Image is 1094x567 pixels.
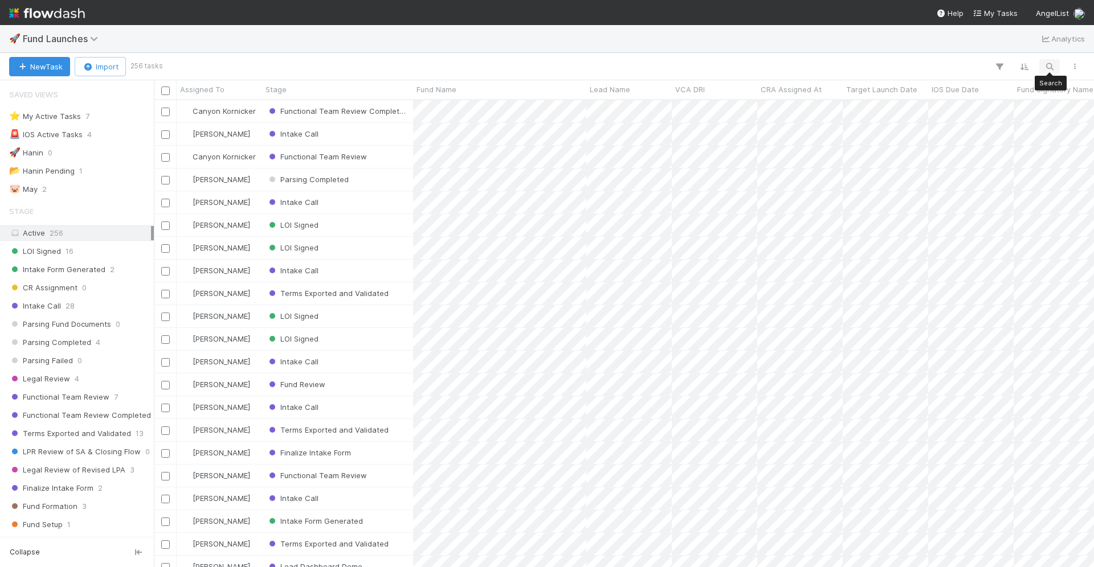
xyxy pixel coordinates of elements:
[267,198,319,207] span: Intake Call
[267,287,389,299] div: Terms Exported and Validated
[417,84,456,95] span: Fund Name
[267,242,319,253] div: LOI Signed
[182,106,191,116] img: avatar_d1f4bd1b-0b26-4d9b-b8ad-69b413583d95.png
[267,515,363,527] div: Intake Form Generated
[267,265,319,276] div: Intake Call
[266,84,287,95] span: Stage
[182,494,191,503] img: avatar_f2899df2-d2b9-483b-a052-ca3b1db2e5e2.png
[267,539,389,548] span: Terms Exported and Validated
[23,33,104,44] span: Fund Launches
[181,424,250,435] div: [PERSON_NAME]
[193,266,250,275] span: [PERSON_NAME]
[161,199,170,207] input: Toggle Row Selected
[9,262,105,277] span: Intake Form Generated
[182,129,191,138] img: avatar_f32b584b-9fa7-42e4-bca2-ac5b6bf32423.png
[267,470,367,481] div: Functional Team Review
[114,390,118,404] span: 7
[75,372,79,386] span: 4
[267,196,319,208] div: Intake Call
[267,356,319,367] div: Intake Call
[85,109,89,124] span: 7
[9,481,93,495] span: Finalize Intake Form
[161,267,170,276] input: Toggle Row Selected
[193,220,250,229] span: [PERSON_NAME]
[161,153,170,162] input: Toggle Row Selected
[9,335,91,350] span: Parsing Completed
[161,381,170,389] input: Toggle Row Selected
[267,357,319,366] span: Intake Call
[182,448,191,457] img: avatar_18c010e4-930e-4480-823a-7726a265e9dd.png
[161,426,170,435] input: Toggle Row Selected
[181,333,250,344] div: [PERSON_NAME]
[267,448,351,457] span: Finalize Intake Form
[181,242,250,253] div: [PERSON_NAME]
[9,299,61,313] span: Intake Call
[193,494,250,503] span: [PERSON_NAME]
[9,317,111,331] span: Parsing Fund Documents
[267,447,351,458] div: Finalize Intake Form
[267,152,367,161] span: Functional Team Review
[267,494,319,503] span: Intake Call
[761,84,822,95] span: CRA Assigned At
[973,9,1018,18] span: My Tasks
[50,228,63,237] span: 256
[161,472,170,480] input: Toggle Row Selected
[161,221,170,230] input: Toggle Row Selected
[267,175,349,184] span: Parsing Completed
[181,151,256,162] div: Canyon Kornicker
[67,517,71,532] span: 1
[161,130,170,139] input: Toggle Row Selected
[193,357,250,366] span: [PERSON_NAME]
[161,358,170,367] input: Toggle Row Selected
[267,310,319,322] div: LOI Signed
[9,281,77,295] span: CR Assignment
[267,402,319,412] span: Intake Call
[9,390,109,404] span: Functional Team Review
[42,182,47,196] span: 2
[181,174,250,185] div: [PERSON_NAME]
[136,426,144,441] span: 13
[182,266,191,275] img: avatar_7ba8ec58-bd0f-432b-b5d2-ae377bfaef52.png
[182,402,191,412] img: avatar_56903d4e-183f-4548-9968-339ac63075ae.png
[193,516,250,525] span: [PERSON_NAME]
[182,175,191,184] img: avatar_ac990a78-52d7-40f8-b1fe-cbbd1cda261e.png
[267,380,325,389] span: Fund Review
[182,539,191,548] img: avatar_56903d4e-183f-4548-9968-339ac63075ae.png
[181,356,250,367] div: [PERSON_NAME]
[9,372,70,386] span: Legal Review
[145,445,150,459] span: 0
[182,471,191,480] img: avatar_462714f4-64db-4129-b9df-50d7d164b9fc.png
[9,57,70,76] button: NewTask
[48,146,52,160] span: 0
[267,128,319,139] div: Intake Call
[1040,32,1085,46] a: Analytics
[181,447,250,458] div: [PERSON_NAME]
[87,128,92,142] span: 4
[161,517,170,526] input: Toggle Row Selected
[267,311,319,321] span: LOI Signed
[9,182,38,196] div: May
[9,184,21,194] span: 🐷
[182,152,191,161] img: avatar_d1f4bd1b-0b26-4d9b-b8ad-69b413583d95.png
[130,61,163,71] small: 256 tasks
[161,176,170,184] input: Toggle Row Selected
[182,516,191,525] img: avatar_8fe3758e-7d23-4e6b-a9f5-b81892974716.png
[66,299,75,313] span: 28
[66,244,74,258] span: 16
[182,425,191,434] img: avatar_9d20afb4-344c-4512-8880-fee77f5fe71b.png
[9,517,63,532] span: Fund Setup
[9,146,43,160] div: Hanin
[267,220,319,229] span: LOI Signed
[181,492,250,504] div: [PERSON_NAME]
[9,536,113,550] span: Analyzing Docs with GPT
[193,106,256,116] span: Canyon Kornicker
[161,244,170,253] input: Toggle Row Selected
[161,313,170,321] input: Toggle Row Selected
[9,354,73,368] span: Parsing Failed
[590,84,630,95] span: Lead Name
[10,547,40,557] span: Collapse
[267,174,349,185] div: Parsing Completed
[267,425,389,434] span: Terms Exported and Validated
[181,287,250,299] div: [PERSON_NAME]
[96,335,100,350] span: 4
